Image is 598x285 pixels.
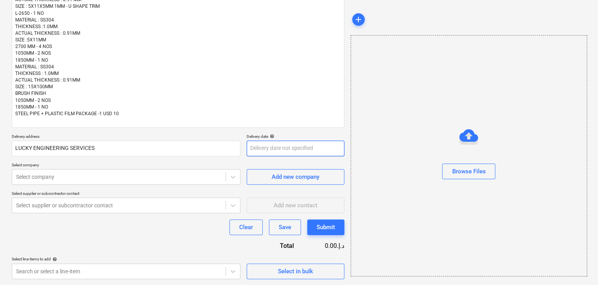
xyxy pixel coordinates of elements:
button: Select in bulk [247,264,344,279]
div: Select line-items to add [12,256,240,262]
div: Delivery date [247,134,344,139]
iframe: Chat Widget [559,248,598,285]
div: Submit [317,222,335,232]
div: Select in bulk [278,266,313,276]
div: Browse Files [351,35,587,276]
div: Browse Files [452,166,485,176]
div: Clear [239,222,253,232]
div: Add new company [272,172,319,182]
div: Save [279,222,291,232]
p: Delivery address [12,134,240,141]
span: add [354,15,363,24]
button: Save [269,219,301,235]
span: help [268,134,274,139]
p: Select supplier or subcontractor contact [12,191,240,198]
input: Delivery date not specified [247,141,344,156]
input: Delivery address [12,141,240,156]
p: Select company [12,162,240,169]
button: Submit [307,219,344,235]
button: Add new company [247,169,344,185]
div: Total [243,241,306,250]
button: Browse Files [442,164,495,179]
div: 0.00د.إ.‏ [306,241,344,250]
span: help [51,257,57,262]
button: Clear [229,219,263,235]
